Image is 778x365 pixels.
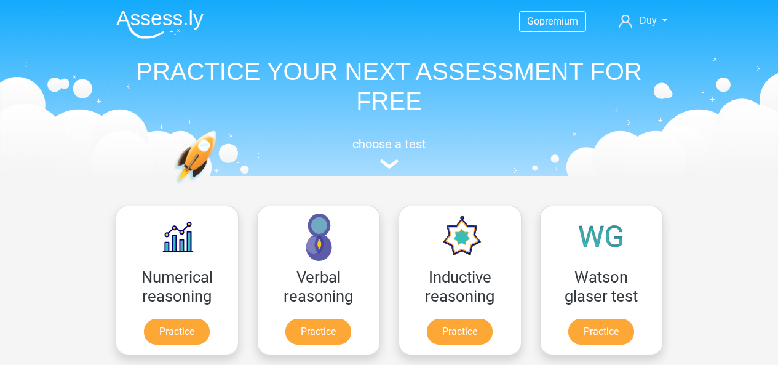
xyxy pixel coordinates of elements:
a: choose a test [106,137,672,169]
img: Assessly [116,10,204,39]
h1: PRACTICE YOUR NEXT ASSESSMENT FOR FREE [106,57,672,116]
h5: choose a test [106,137,672,151]
a: Practice [427,319,493,345]
a: Gopremium [520,13,585,30]
span: Duy [640,15,657,26]
span: premium [539,15,578,27]
a: Practice [144,319,210,345]
a: Practice [568,319,634,345]
a: Practice [285,319,351,345]
img: assessment [380,159,399,169]
a: Duy [614,14,672,28]
img: practice [174,130,264,242]
span: Go [527,15,539,27]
